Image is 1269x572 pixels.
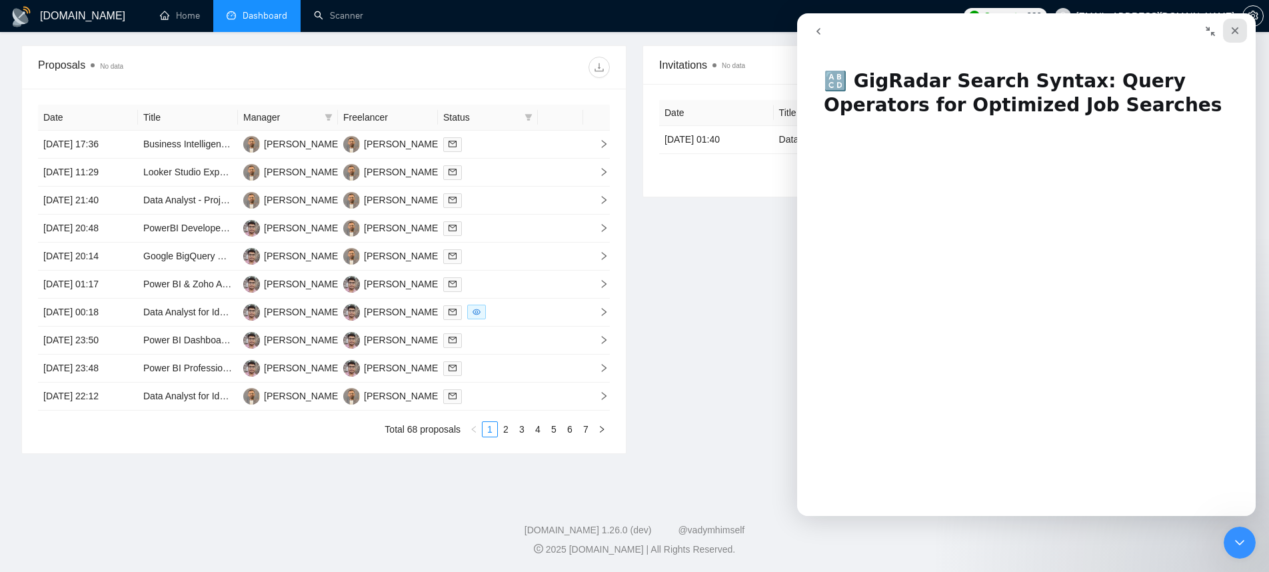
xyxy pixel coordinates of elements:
img: MS [243,248,260,265]
div: [PERSON_NAME] [364,221,441,235]
a: [DOMAIN_NAME] 1.26.0 (dev) [525,525,652,535]
span: filter [525,113,533,121]
iframe: Intercom live chat [797,13,1256,516]
li: Next Page [594,421,610,437]
div: [PERSON_NAME] [264,193,341,207]
img: SK [343,388,360,405]
div: [PERSON_NAME] [264,277,341,291]
span: filter [322,107,335,127]
div: [PERSON_NAME] [264,305,341,319]
a: SK[PERSON_NAME] [243,390,341,401]
span: mail [449,336,457,344]
iframe: Intercom live chat [1224,527,1256,559]
div: [PERSON_NAME] [364,249,441,263]
a: homeHome [160,10,200,21]
a: MS[PERSON_NAME] [243,334,341,345]
span: right [589,251,609,261]
span: right [589,391,609,401]
a: 2 [499,422,513,437]
div: [PERSON_NAME] [264,333,341,347]
span: user [1058,11,1068,21]
span: left [470,425,478,433]
a: SK[PERSON_NAME] [343,166,441,177]
span: Connects: [984,9,1024,23]
span: Manager [243,110,319,125]
span: filter [325,113,333,121]
td: [DATE] 20:14 [38,243,138,271]
div: [PERSON_NAME] [364,165,441,179]
a: MS[PERSON_NAME] [243,222,341,233]
a: 5 [547,422,561,437]
span: right [589,335,609,345]
td: [DATE] 23:48 [38,355,138,383]
a: Looker Studio Expert Needed [143,167,266,177]
button: setting [1242,5,1264,27]
img: logo [11,6,32,27]
span: download [589,62,609,73]
span: right [589,195,609,205]
td: [DATE] 22:12 [38,383,138,411]
th: Date [659,100,774,126]
li: Total 68 proposals [385,421,461,437]
li: 4 [530,421,546,437]
span: eye [473,308,481,316]
img: SK [343,248,360,265]
img: upwork-logo.png [969,11,980,21]
span: filter [522,107,535,127]
a: MS[PERSON_NAME] [343,334,441,345]
span: No data [100,63,123,70]
span: mail [449,168,457,176]
span: mail [449,224,457,232]
div: [PERSON_NAME] [364,361,441,375]
td: [DATE] 20:48 [38,215,138,243]
a: MS[PERSON_NAME] [243,278,341,289]
span: Dashboard [243,10,287,21]
img: MS [343,276,360,293]
a: MS[PERSON_NAME] [243,362,341,373]
a: SK[PERSON_NAME] [243,166,341,177]
a: SK[PERSON_NAME] [243,194,341,205]
th: Freelancer [338,105,438,131]
span: right [589,223,609,233]
a: MS[PERSON_NAME] [343,278,441,289]
img: SK [243,192,260,209]
img: MS [243,276,260,293]
a: 3 [515,422,529,437]
img: SK [343,220,360,237]
td: Power BI Professional Needed for Dashboard Development [138,355,238,383]
th: Date [38,105,138,131]
a: @vadymhimself [678,525,744,535]
span: right [589,307,609,317]
div: [PERSON_NAME] [264,221,341,235]
img: SK [243,388,260,405]
button: right [594,421,610,437]
a: MS[PERSON_NAME] [243,250,341,261]
td: Data Analyst - Project Performance [138,187,238,215]
th: Title [138,105,238,131]
span: 220 [1026,9,1041,23]
div: Proposals [38,57,324,78]
span: dashboard [227,11,236,20]
td: Power BI & Zoho Analytics Dashboard Developer [138,271,238,299]
a: SK[PERSON_NAME] [343,138,441,149]
td: Google BigQuery & Looker Studio Expert for Custom Mapping [138,243,238,271]
div: [PERSON_NAME] [364,333,441,347]
span: Invitations [659,57,1231,73]
a: Power BI Dashboard Development for Financial Data [143,335,363,345]
td: Business Intelligence Analyst Needed [138,131,238,159]
img: SK [243,164,260,181]
img: SK [343,164,360,181]
div: [PERSON_NAME] [364,305,441,319]
img: MS [243,220,260,237]
th: Manager [238,105,338,131]
a: SK[PERSON_NAME] [343,222,441,233]
li: 2 [498,421,514,437]
div: [PERSON_NAME] [264,137,341,151]
a: SK[PERSON_NAME] [243,138,341,149]
a: Power BI Professional Needed for Dashboard Development [143,363,390,373]
span: right [589,167,609,177]
td: [DATE] 21:40 [38,187,138,215]
li: 7 [578,421,594,437]
td: [DATE] 11:29 [38,159,138,187]
td: Data Analyst for Identifying Pricing Discrepancies [138,299,238,327]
